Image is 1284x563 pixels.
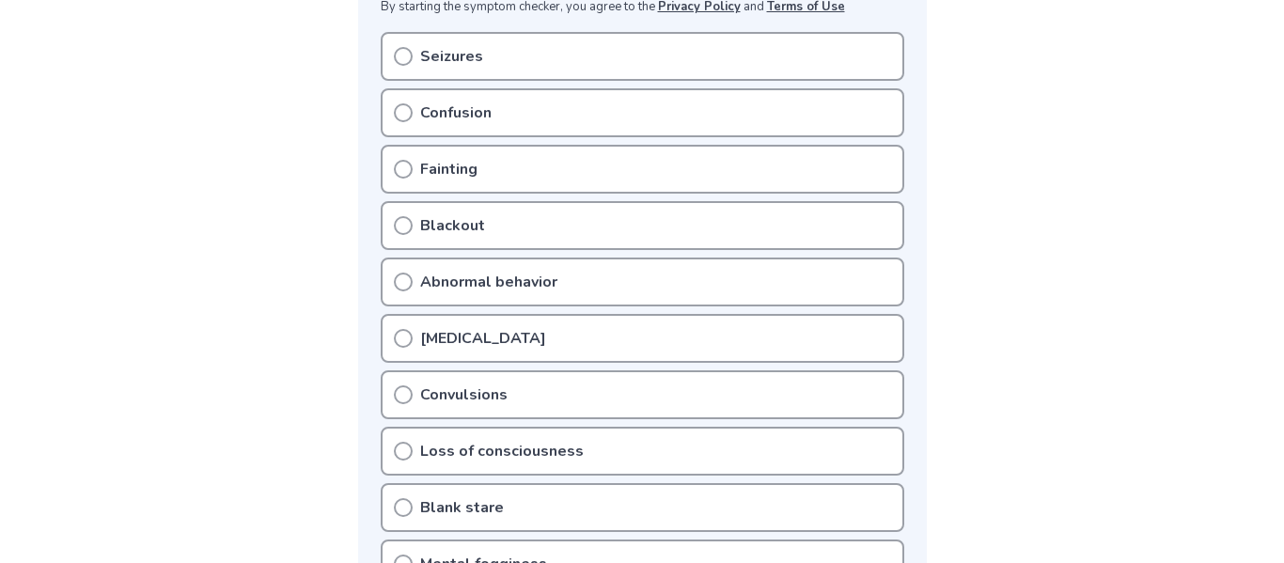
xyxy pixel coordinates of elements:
p: Blank stare [420,496,504,519]
p: [MEDICAL_DATA] [420,327,546,350]
p: Convulsions [420,383,508,406]
p: Seizures [420,45,483,68]
p: Fainting [420,158,478,180]
p: Blackout [420,214,485,237]
p: Loss of consciousness [420,440,584,462]
p: Abnormal behavior [420,271,557,293]
p: Confusion [420,102,492,124]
